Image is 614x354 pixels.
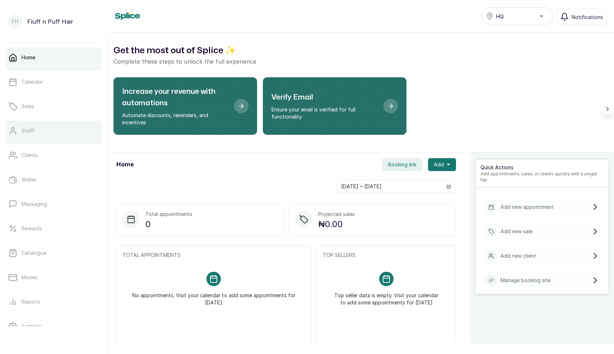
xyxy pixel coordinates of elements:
[122,112,228,126] p: Automate discounts, reminders, and incentives
[22,78,43,86] p: Calendar
[22,225,42,232] p: Rewards
[6,194,102,214] a: Messaging
[428,158,456,171] button: Add
[22,323,42,330] p: Settings
[501,228,532,235] p: Add new sale
[496,13,504,20] span: HQ
[480,171,604,183] p: Add appointments, sales, or clients quickly with a single tap.
[501,203,554,211] p: Add new appointment
[145,211,192,218] p: Total appointments
[271,92,378,103] h2: Verify Email
[6,121,102,141] a: Staff
[6,170,102,190] a: Wallet
[318,211,355,218] p: Projected sales
[6,316,102,336] a: Settings
[434,161,444,168] span: Add
[271,106,378,120] p: Ensure your email is verified for full functionality
[22,201,47,208] p: Messaging
[446,184,451,189] svg: calendar
[263,77,406,135] div: Verify Email
[22,298,41,305] p: Reports
[601,102,614,115] button: Scroll right
[122,252,305,259] p: TOTAL APPOINTMENTS
[388,161,417,168] span: Booking link
[113,44,608,57] h2: Get the most out of Splice ✨
[6,145,102,165] a: Clients
[318,218,355,231] p: ₦0.00
[6,47,102,68] a: Home
[22,54,35,61] p: Home
[6,292,102,312] a: Reports
[501,277,550,284] p: Manage booking site
[6,267,102,288] a: Money
[323,252,450,259] p: TOP SELLERS
[482,7,553,25] button: HQ
[22,274,38,281] p: Money
[113,57,608,66] p: Complete these steps to unlock the full experience
[6,219,102,239] a: Rewards
[113,77,257,135] div: Increase your revenue with automations
[501,252,536,259] p: Add new client
[22,152,38,159] p: Clients
[6,72,102,92] a: Calendar
[122,86,228,109] h2: Increase your revenue with automations
[6,243,102,263] a: Catalogue
[131,286,296,306] p: No appointments. Visit your calendar to add some appointments for [DATE]
[480,164,604,171] p: Quick Actions
[22,127,34,134] p: Staff
[556,9,607,25] button: Notifications
[6,96,102,116] a: Sales
[145,218,192,231] p: 0
[22,249,46,257] p: Catalogue
[331,286,441,306] p: Top seller data is empty. Visit your calendar to add some appointments for [DATE]
[27,17,73,26] p: Fluff n Puff Hair
[337,180,442,193] input: Select date
[22,176,36,183] p: Wallet
[116,160,134,169] h1: Home
[572,13,603,21] span: Notifications
[382,158,422,171] button: Booking link
[22,103,34,110] p: Sales
[12,18,18,25] p: FH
